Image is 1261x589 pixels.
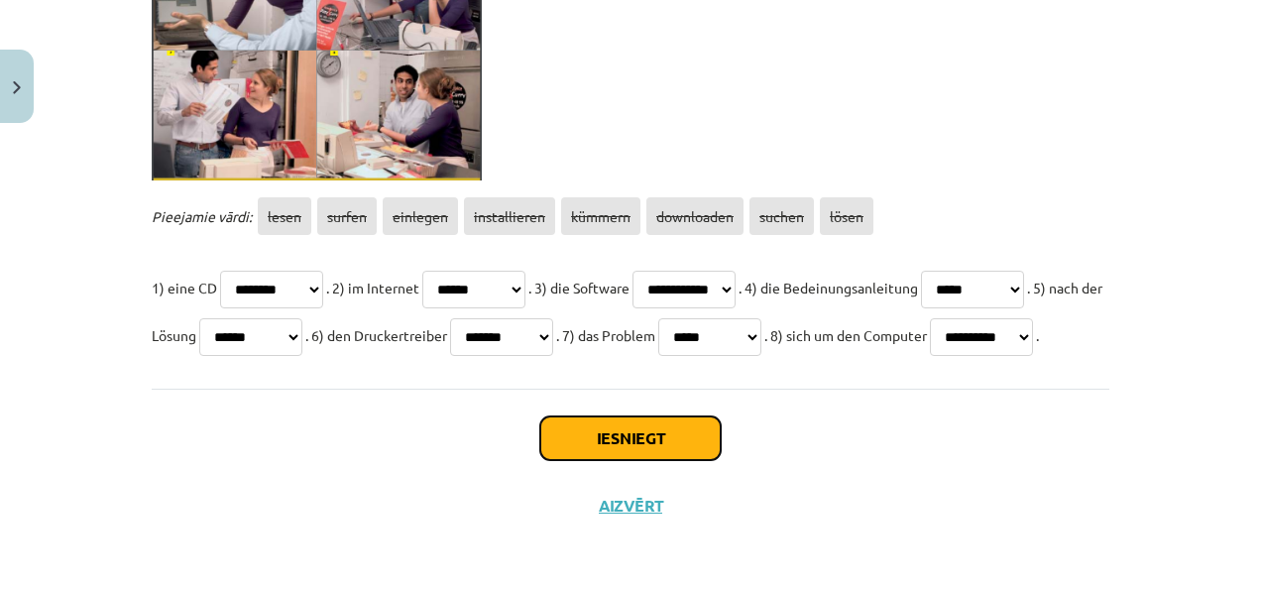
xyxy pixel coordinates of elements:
span: . 5) nach der Lösung [152,279,1102,344]
span: 1) eine CD [152,279,217,296]
button: Aizvērt [593,496,668,516]
span: suchen [749,197,814,235]
span: installieren [464,197,555,235]
span: . 7) das Problem [556,326,655,344]
span: . 6) den Druckertreiber [305,326,447,344]
span: . [1036,326,1039,344]
span: lesen [258,197,311,235]
button: Iesniegt [540,416,721,460]
span: lösen [820,197,873,235]
span: surfen [317,197,377,235]
span: einlegen [383,197,458,235]
span: . 8) sich um den Computer [764,326,927,344]
span: downloaden [646,197,744,235]
span: . 2) im Internet [326,279,419,296]
span: . 3) die Software [528,279,630,296]
span: Pieejamie vārdi: [152,207,252,225]
img: icon-close-lesson-0947bae3869378f0d4975bcd49f059093ad1ed9edebbc8119c70593378902aed.svg [13,81,21,94]
span: kümmern [561,197,640,235]
span: . 4) die Bedeinungsanleitung [739,279,918,296]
